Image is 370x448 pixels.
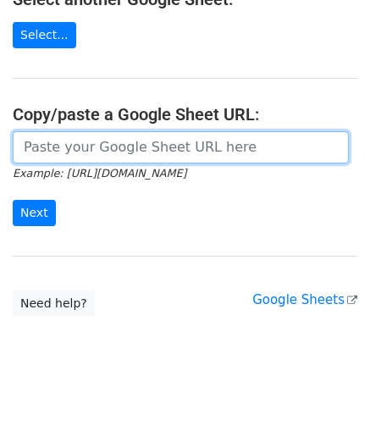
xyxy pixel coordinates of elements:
a: Select... [13,22,76,48]
h4: Copy/paste a Google Sheet URL: [13,104,357,124]
a: Need help? [13,290,95,317]
a: Google Sheets [252,292,357,307]
small: Example: [URL][DOMAIN_NAME] [13,167,186,180]
iframe: Chat Widget [285,367,370,448]
input: Paste your Google Sheet URL here [13,131,349,163]
input: Next [13,200,56,226]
